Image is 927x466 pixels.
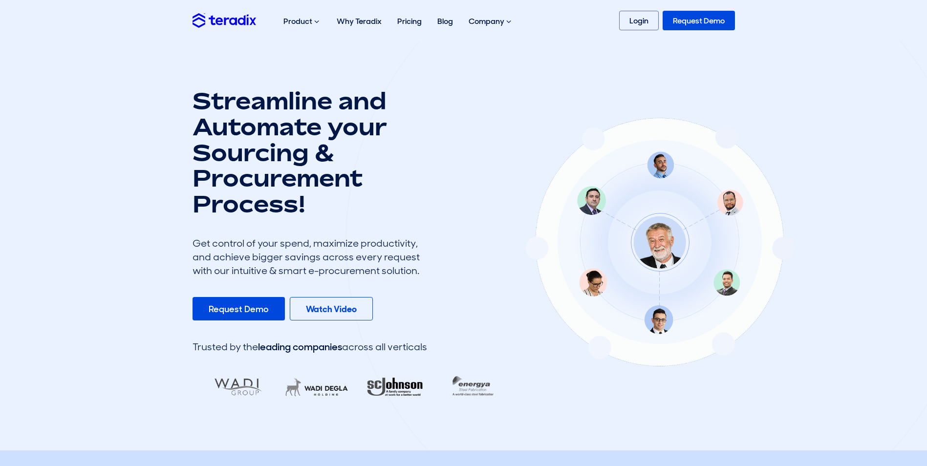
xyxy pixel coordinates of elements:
[277,371,356,403] img: LifeMakers
[193,297,285,320] a: Request Demo
[329,6,389,37] a: Why Teradix
[290,297,373,320] a: Watch Video
[193,88,427,217] h1: Streamline and Automate your Sourcing & Procurement Process!
[355,371,434,403] img: RA
[663,11,735,30] a: Request Demo
[193,236,427,277] div: Get control of your spend, maximize productivity, and achieve bigger savings across every request...
[258,340,342,353] span: leading companies
[461,6,521,37] div: Company
[193,340,427,354] div: Trusted by the across all verticals
[389,6,430,37] a: Pricing
[619,11,659,30] a: Login
[193,13,256,27] img: Teradix logo
[430,6,461,37] a: Blog
[276,6,329,37] div: Product
[306,303,357,315] b: Watch Video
